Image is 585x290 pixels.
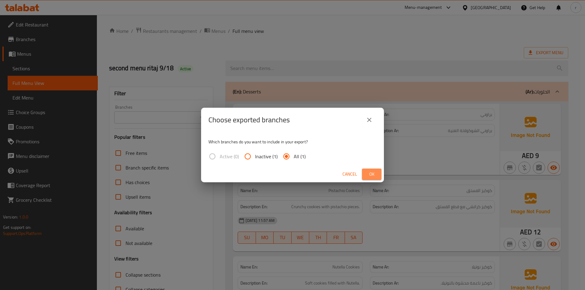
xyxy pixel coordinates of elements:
[208,115,290,125] h2: Choose exported branches
[367,170,377,178] span: Ok
[362,113,377,127] button: close
[208,139,377,145] p: Which branches do you want to include in your export?
[362,169,381,180] button: Ok
[220,153,239,160] span: Active (0)
[342,170,357,178] span: Cancel
[255,153,278,160] span: Inactive (1)
[294,153,306,160] span: All (1)
[340,169,360,180] button: Cancel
